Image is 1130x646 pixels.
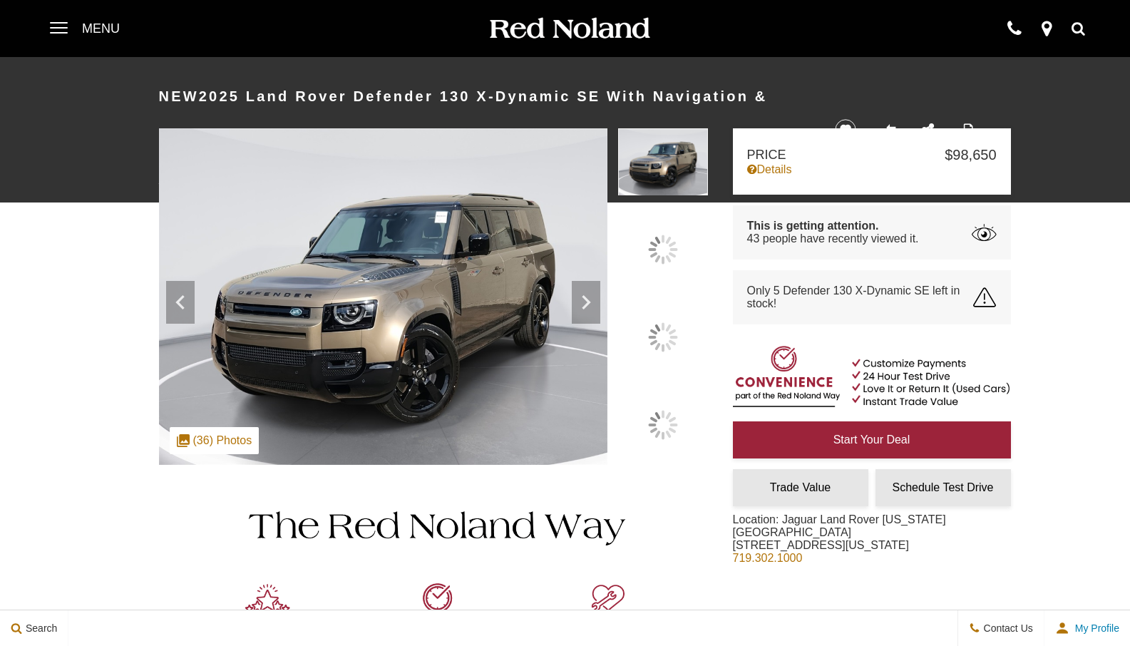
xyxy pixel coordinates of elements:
[747,220,919,232] span: This is getting attention.
[22,622,57,634] span: Search
[980,622,1033,634] span: Contact Us
[618,128,708,196] img: New 2025 Gondwana Stone Metallic Land Rover X-Dynamic SE image 1
[733,513,1011,575] div: Location: Jaguar Land Rover [US_STATE][GEOGRAPHIC_DATA] [STREET_ADDRESS][US_STATE]
[922,122,934,138] a: Share this New 2025 Land Rover Defender 130 X-Dynamic SE With Navigation & AWD
[747,163,997,176] a: Details
[770,481,831,493] span: Trade Value
[747,147,997,163] a: Price $98,650
[747,232,919,245] span: 43 people have recently viewed it.
[1044,610,1130,646] button: user-profile-menu
[962,122,975,138] a: Print this New 2025 Land Rover Defender 130 X-Dynamic SE With Navigation & AWD
[733,469,868,506] a: Trade Value
[747,284,974,310] span: Only 5 Defender 130 X-Dynamic SE left in stock!
[159,68,811,182] h1: 2025 Land Rover Defender 130 X-Dynamic SE With Navigation & AWD
[1069,622,1119,634] span: My Profile
[893,481,994,493] span: Schedule Test Drive
[159,88,199,104] strong: New
[876,119,898,140] button: Compare vehicle
[747,148,945,163] span: Price
[159,128,607,465] img: New 2025 Gondwana Stone Metallic Land Rover X-Dynamic SE image 1
[170,427,260,454] div: (36) Photos
[733,552,803,564] a: 719.302.1000
[875,469,1011,506] a: Schedule Test Drive
[945,147,996,163] span: $98,650
[487,16,651,41] img: Red Noland Auto Group
[733,421,1011,458] a: Start Your Deal
[833,434,910,446] span: Start Your Deal
[830,118,861,141] button: Save vehicle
